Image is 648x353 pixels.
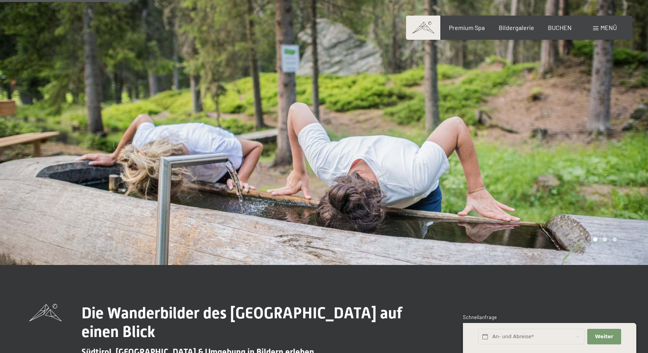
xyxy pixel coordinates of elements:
[499,24,534,31] a: Bildergalerie
[590,237,617,242] div: Carousel Pagination
[587,329,621,345] button: Weiter
[463,314,497,320] span: Schnellanfrage
[600,24,617,31] span: Menü
[548,24,572,31] a: BUCHEN
[593,237,597,242] div: Carousel Page 1 (Current Slide)
[613,237,617,242] div: Carousel Page 3
[449,24,485,31] a: Premium Spa
[81,304,402,341] span: Die Wanderbilder des [GEOGRAPHIC_DATA] auf einen Blick
[603,237,607,242] div: Carousel Page 2
[595,333,613,340] span: Weiter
